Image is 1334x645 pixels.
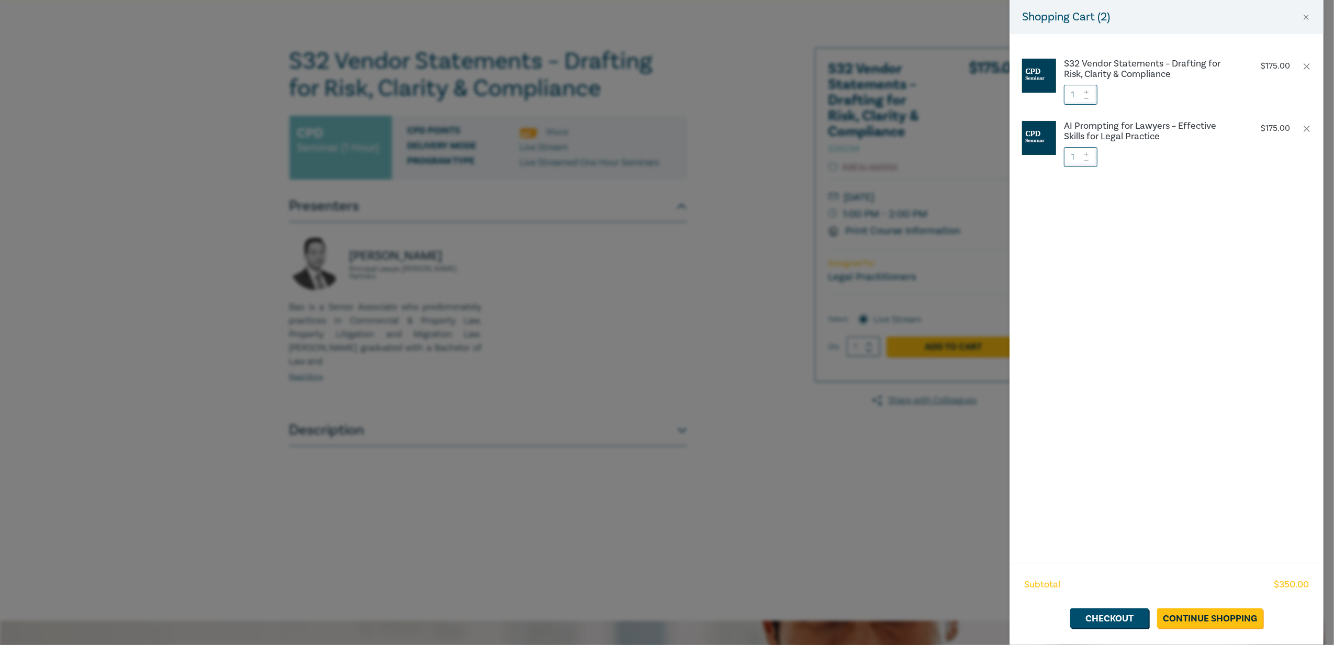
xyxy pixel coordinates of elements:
[1024,578,1060,592] span: Subtotal
[1022,8,1110,26] h5: Shopping Cart ( 2 )
[1261,124,1290,134] p: $ 175.00
[1070,608,1149,628] a: Checkout
[1261,61,1290,71] p: $ 175.00
[1022,59,1056,93] img: CPD%20Seminar.jpg
[1022,121,1056,155] img: CPD%20Seminar.jpg
[1064,147,1097,167] input: 1
[1274,578,1309,592] span: $ 350.00
[1064,121,1238,142] a: AI Prompting for Lawyers – Effective Skills for Legal Practice
[1064,59,1238,80] a: S32 Vendor Statements – Drafting for Risk, Clarity & Compliance
[1157,608,1263,628] a: Continue Shopping
[1064,85,1097,105] input: 1
[1302,13,1311,22] button: Close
